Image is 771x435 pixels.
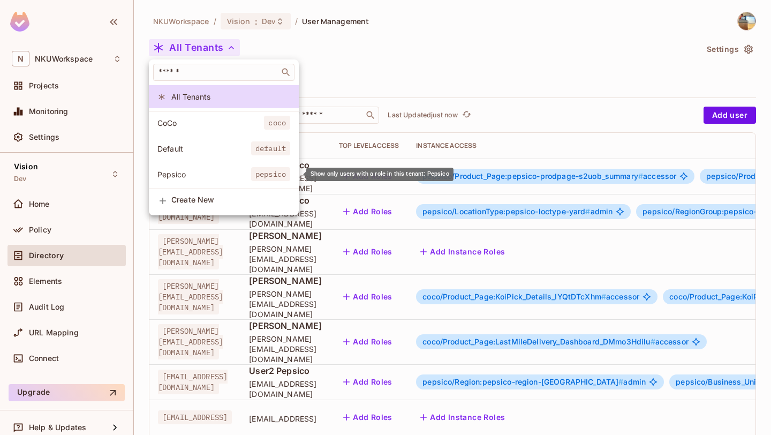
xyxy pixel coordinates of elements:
[264,116,290,130] span: coco
[149,163,299,186] div: Show only users with a role in this tenant: Pepsico
[149,111,299,134] div: Show only users with a role in this tenant: CoCo
[157,144,251,154] span: Default
[251,141,290,155] span: default
[157,118,264,128] span: CoCo
[251,167,290,181] span: pepsico
[157,169,251,179] span: Pepsico
[306,168,453,181] div: Show only users with a role in this tenant: Pepsico
[149,137,299,160] div: Show only users with a role in this tenant: Default
[171,92,290,102] span: All Tenants
[171,196,290,204] span: Create New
